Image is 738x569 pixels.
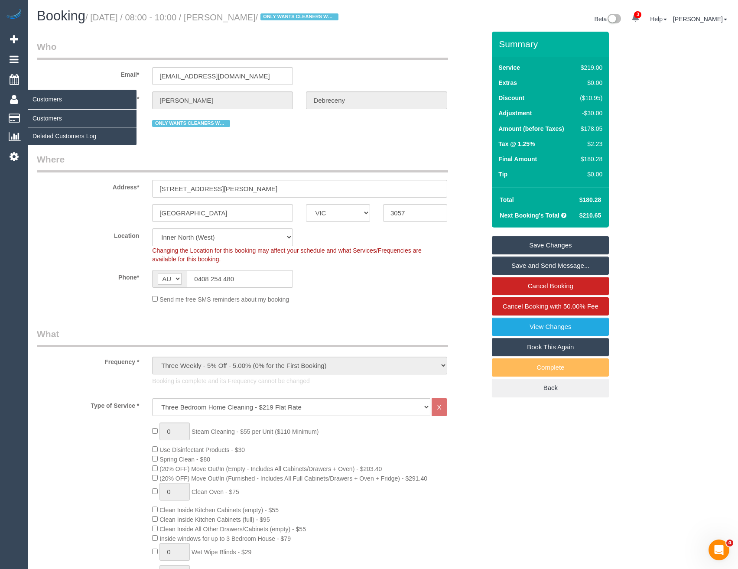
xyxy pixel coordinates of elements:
label: Address* [30,180,146,192]
a: Help [650,16,667,23]
div: $219.00 [577,63,603,72]
span: ONLY WANTS CLEANERS WHO HAVE ATTENDED BEFORE [260,13,338,20]
span: Wet Wipe Blinds - $29 [192,549,251,556]
a: Book This Again [492,338,609,356]
input: Phone* [187,270,293,288]
input: Last Name* [306,91,447,109]
a: Back [492,379,609,397]
span: Changing the Location for this booking may affect your schedule and what Services/Frequencies are... [152,247,422,263]
div: $2.23 [577,140,603,148]
span: Customers [28,89,137,109]
a: View Changes [492,318,609,336]
label: Discount [498,94,524,102]
a: Cancel Booking [492,277,609,295]
input: First Name* [152,91,293,109]
strong: Next Booking's Total [500,212,559,219]
iframe: Intercom live chat [709,540,729,560]
span: $180.28 [579,196,601,203]
input: Suburb* [152,204,293,222]
span: / [256,13,341,22]
label: Location [30,228,146,240]
span: Clean Inside Kitchen Cabinets (full) - $95 [159,516,270,523]
a: Cancel Booking with 50.00% Fee [492,297,609,315]
span: 3 [634,11,641,18]
strong: Total [500,196,514,203]
img: Automaid Logo [5,9,23,21]
small: / [DATE] / 08:00 - 10:00 / [PERSON_NAME] [85,13,341,22]
div: ($10.95) [577,94,603,102]
label: Amount (before Taxes) [498,124,564,133]
span: Booking [37,8,85,23]
label: Frequency * [30,354,146,366]
h3: Summary [499,39,605,49]
span: 4 [726,540,733,546]
label: Extras [498,78,517,87]
div: $178.05 [577,124,603,133]
span: Inside windows for up to 3 Bedroom House - $79 [159,535,291,542]
span: Cancel Booking with 50.00% Fee [503,302,598,310]
span: (20% OFF) Move Out/In (Furnished - Includes All Full Cabinets/Drawers + Oven + Fridge) - $291.40 [159,475,427,482]
input: Post Code* [383,204,447,222]
label: Adjustment [498,109,532,117]
div: -$30.00 [577,109,603,117]
div: $0.00 [577,170,603,179]
legend: Where [37,153,448,172]
a: [PERSON_NAME] [673,16,727,23]
a: Save and Send Message... [492,257,609,275]
a: Save Changes [492,236,609,254]
legend: What [37,328,448,347]
p: Booking is complete and its Frequency cannot be changed [152,377,447,385]
label: Tax @ 1.25% [498,140,535,148]
span: Use Disinfectant Products - $30 [159,446,245,453]
span: (20% OFF) Move Out/In (Empty - Includes All Cabinets/Drawers + Oven) - $203.40 [159,465,382,472]
span: Clean Inside Kitchen Cabinets (empty) - $55 [159,507,279,514]
label: Tip [498,170,507,179]
ul: Customers [28,109,137,145]
div: $180.28 [577,155,603,163]
input: Email* [152,67,293,85]
span: Spring Clean - $80 [159,456,210,463]
img: New interface [607,14,621,25]
a: Customers [28,110,137,127]
span: Clean Inside All Other Drawers/Cabinets (empty) - $55 [159,526,306,533]
a: Beta [595,16,621,23]
label: Email* [30,67,146,79]
span: $210.65 [579,212,601,219]
label: Type of Service * [30,398,146,410]
label: Phone* [30,270,146,282]
label: Service [498,63,520,72]
span: ONLY WANTS CLEANERS WHO HAVE ATTENDED BEFORE [152,120,230,127]
span: Send me free SMS reminders about my booking [159,296,289,303]
a: Deleted Customers Log [28,127,137,145]
div: $0.00 [577,78,603,87]
span: Steam Cleaning - $55 per Unit ($110 Minimum) [192,428,319,435]
span: Clean Oven - $75 [192,488,239,495]
label: Final Amount [498,155,537,163]
legend: Who [37,40,448,60]
a: 3 [627,9,644,28]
